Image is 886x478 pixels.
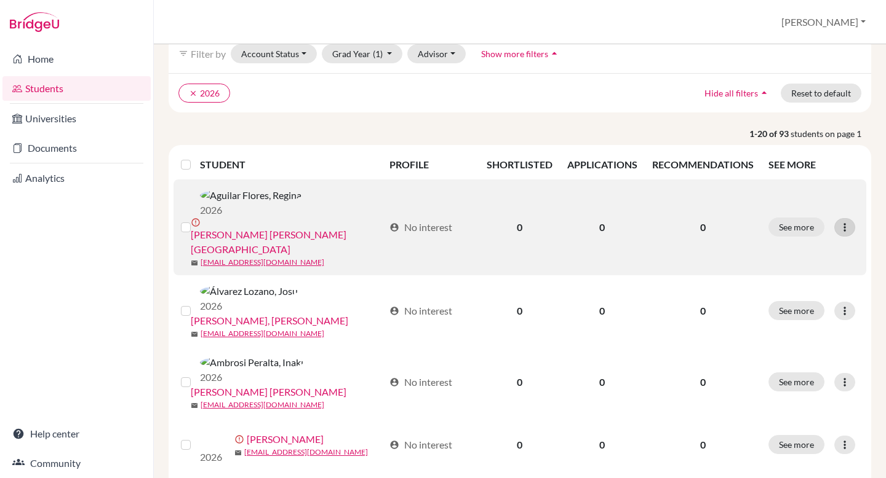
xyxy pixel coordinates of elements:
span: account_circle [389,440,399,450]
a: Help center [2,421,151,446]
th: APPLICATIONS [560,150,645,179]
a: [PERSON_NAME] [247,432,324,447]
strong: 1-20 of 93 [749,127,791,140]
button: Show more filtersarrow_drop_up [471,44,571,63]
div: No interest [389,304,452,318]
p: 0 [652,375,754,390]
img: Álvarez Lozano, Josu [200,284,298,299]
span: account_circle [389,377,399,387]
span: mail [234,449,242,456]
button: Hide all filtersarrow_drop_up [694,84,781,103]
a: [EMAIL_ADDRESS][DOMAIN_NAME] [201,257,324,268]
td: 0 [479,179,560,275]
span: Hide all filters [704,88,758,98]
img: Arbaiza Sánchez, Alexa [200,425,225,450]
p: 2026 [200,203,301,217]
th: PROFILE [382,150,479,179]
a: [PERSON_NAME] [PERSON_NAME] [191,385,346,399]
span: error_outline [191,217,203,227]
button: Account Status [231,44,317,63]
div: No interest [389,220,452,235]
img: Aguilar Flores, Regina [200,188,301,203]
a: [EMAIL_ADDRESS][DOMAIN_NAME] [244,447,368,458]
a: Community [2,451,151,476]
span: mail [191,259,198,267]
td: 0 [560,347,645,418]
th: SHORTLISTED [479,150,560,179]
a: [PERSON_NAME] [PERSON_NAME][GEOGRAPHIC_DATA] [191,227,384,257]
p: 2026 [200,299,298,313]
img: Ambrosi Peralta, Inaki [200,355,303,370]
div: No interest [389,375,452,390]
td: 0 [560,179,645,275]
div: No interest [389,437,452,452]
button: See more [768,435,824,454]
a: Analytics [2,166,151,190]
button: Advisor [407,44,466,63]
span: students on page 1 [791,127,871,140]
p: 0 [652,437,754,452]
a: Home [2,47,151,71]
td: 0 [560,418,645,472]
button: See more [768,372,824,391]
span: (1) [373,49,383,59]
td: 0 [560,275,645,347]
td: 0 [479,347,560,418]
p: 0 [652,304,754,318]
span: mail [191,402,198,409]
p: 0 [652,220,754,235]
th: RECOMMENDATIONS [645,150,761,179]
button: Reset to default [781,84,861,103]
a: [EMAIL_ADDRESS][DOMAIN_NAME] [201,399,324,410]
i: arrow_drop_up [758,87,770,99]
a: Students [2,76,151,101]
a: [PERSON_NAME], [PERSON_NAME] [191,313,348,328]
span: mail [191,331,198,338]
td: 0 [479,418,560,472]
i: arrow_drop_up [548,47,561,60]
a: Documents [2,136,151,160]
span: account_circle [389,222,399,232]
button: See more [768,217,824,237]
th: STUDENT [200,150,382,179]
i: filter_list [178,49,188,58]
td: 0 [479,275,560,347]
p: 2026 [200,370,303,385]
span: Show more filters [481,49,548,59]
span: error_outline [234,434,247,444]
button: See more [768,301,824,320]
img: Bridge-U [10,12,59,32]
a: [EMAIL_ADDRESS][DOMAIN_NAME] [201,328,324,339]
button: [PERSON_NAME] [776,10,871,34]
i: clear [189,89,198,98]
button: Grad Year(1) [322,44,403,63]
span: account_circle [389,306,399,316]
th: SEE MORE [761,150,866,179]
button: clear2026 [178,84,230,103]
a: Universities [2,106,151,131]
p: 2026 [200,450,225,464]
span: Filter by [191,48,226,60]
